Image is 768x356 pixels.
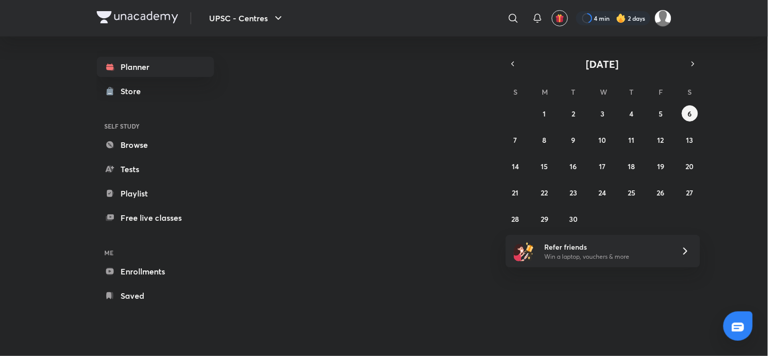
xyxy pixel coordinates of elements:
button: September 4, 2025 [624,105,640,122]
abbr: September 17, 2025 [599,162,606,171]
button: September 24, 2025 [594,184,611,201]
button: September 29, 2025 [537,211,553,227]
abbr: September 4, 2025 [630,109,634,118]
a: Saved [97,286,214,306]
a: Tests [97,159,214,179]
button: September 26, 2025 [653,184,669,201]
abbr: September 6, 2025 [688,109,692,118]
button: September 3, 2025 [594,105,611,122]
button: September 7, 2025 [507,132,523,148]
button: September 6, 2025 [682,105,698,122]
button: September 23, 2025 [565,184,582,201]
button: September 22, 2025 [537,184,553,201]
button: September 27, 2025 [682,184,698,201]
abbr: September 7, 2025 [514,135,517,145]
a: Playlist [97,183,214,204]
abbr: Wednesday [600,87,607,97]
h6: SELF STUDY [97,117,214,135]
span: [DATE] [586,57,619,71]
abbr: September 15, 2025 [541,162,548,171]
abbr: September 25, 2025 [628,188,635,197]
button: September 30, 2025 [565,211,582,227]
abbr: September 14, 2025 [512,162,519,171]
button: September 12, 2025 [653,132,669,148]
h6: Refer friends [544,242,669,252]
abbr: September 10, 2025 [599,135,607,145]
abbr: Thursday [630,87,634,97]
abbr: September 23, 2025 [570,188,578,197]
img: avatar [555,14,564,23]
button: September 17, 2025 [594,158,611,174]
button: September 20, 2025 [682,158,698,174]
button: September 10, 2025 [594,132,611,148]
abbr: Sunday [513,87,517,97]
img: streak [616,13,626,23]
abbr: September 19, 2025 [657,162,664,171]
button: September 9, 2025 [565,132,582,148]
abbr: September 24, 2025 [599,188,607,197]
abbr: September 3, 2025 [600,109,604,118]
button: September 8, 2025 [537,132,553,148]
abbr: Tuesday [572,87,576,97]
button: [DATE] [520,57,686,71]
abbr: September 29, 2025 [541,214,548,224]
img: referral [514,241,534,261]
a: Browse [97,135,214,155]
a: Store [97,81,214,101]
button: September 21, 2025 [507,184,523,201]
button: September 25, 2025 [624,184,640,201]
a: Planner [97,57,214,77]
abbr: September 21, 2025 [512,188,519,197]
abbr: September 20, 2025 [686,162,694,171]
button: September 15, 2025 [537,158,553,174]
abbr: Saturday [688,87,692,97]
a: Free live classes [97,208,214,228]
button: UPSC - Centres [204,8,291,28]
abbr: September 1, 2025 [543,109,546,118]
button: avatar [552,10,568,26]
div: Store [121,85,147,97]
button: September 2, 2025 [565,105,582,122]
abbr: September 5, 2025 [659,109,663,118]
abbr: September 13, 2025 [686,135,694,145]
abbr: September 26, 2025 [657,188,665,197]
button: September 28, 2025 [507,211,523,227]
abbr: September 12, 2025 [658,135,664,145]
abbr: September 2, 2025 [572,109,576,118]
abbr: September 30, 2025 [570,214,578,224]
button: September 16, 2025 [565,158,582,174]
button: September 1, 2025 [537,105,553,122]
a: Enrollments [97,261,214,282]
img: Abhijeet Srivastav [655,10,672,27]
button: September 5, 2025 [653,105,669,122]
abbr: September 18, 2025 [628,162,635,171]
button: September 19, 2025 [653,158,669,174]
abbr: September 27, 2025 [686,188,694,197]
abbr: September 9, 2025 [572,135,576,145]
button: September 13, 2025 [682,132,698,148]
button: September 11, 2025 [624,132,640,148]
abbr: Friday [659,87,663,97]
abbr: Monday [542,87,548,97]
abbr: September 16, 2025 [570,162,577,171]
img: Company Logo [97,11,178,23]
abbr: September 8, 2025 [543,135,547,145]
abbr: September 22, 2025 [541,188,548,197]
p: Win a laptop, vouchers & more [544,252,669,261]
a: Company Logo [97,11,178,26]
abbr: September 11, 2025 [629,135,635,145]
h6: ME [97,244,214,261]
button: September 18, 2025 [624,158,640,174]
abbr: September 28, 2025 [512,214,519,224]
button: September 14, 2025 [507,158,523,174]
